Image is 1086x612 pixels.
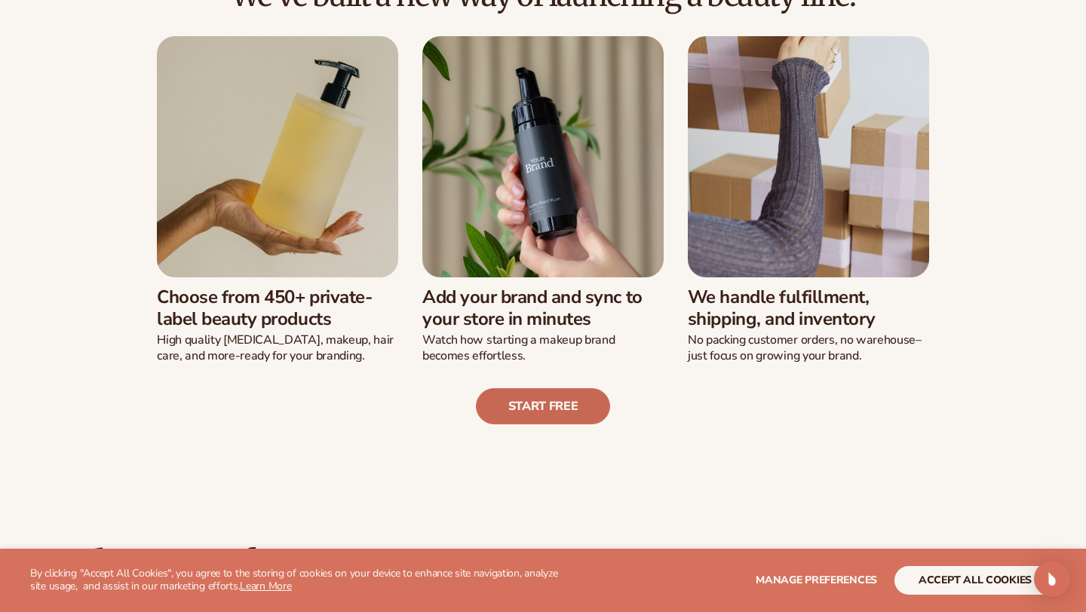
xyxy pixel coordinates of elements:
p: High quality [MEDICAL_DATA], makeup, hair care, and more-ready for your branding. [157,332,398,364]
button: Manage preferences [756,566,877,595]
button: accept all cookies [894,566,1056,595]
h3: Choose from 450+ private-label beauty products [157,286,398,330]
h2: Solutions for every stage [42,545,520,595]
p: No packing customer orders, no warehouse–just focus on growing your brand. [688,332,929,364]
span: Manage preferences [756,573,877,587]
a: Learn More [240,579,291,593]
img: Female hand holding soap bottle. [157,36,398,277]
h3: Add your brand and sync to your store in minutes [422,286,664,330]
a: Start free [476,388,611,424]
img: Male hand holding beard wash. [422,36,664,277]
div: Open Intercom Messenger [1034,561,1070,597]
p: Watch how starting a makeup brand becomes effortless. [422,332,664,364]
img: Female moving shipping boxes. [688,36,929,277]
p: By clicking "Accept All Cookies", you agree to the storing of cookies on your device to enhance s... [30,568,567,593]
h3: We handle fulfillment, shipping, and inventory [688,286,929,330]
